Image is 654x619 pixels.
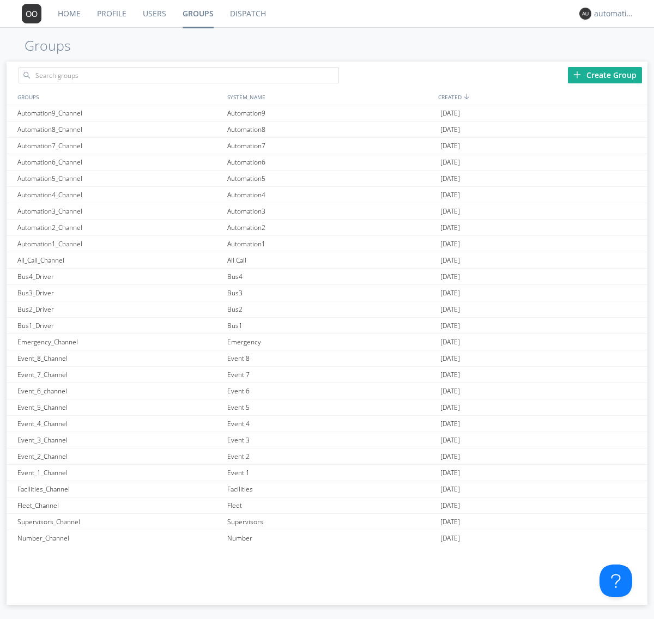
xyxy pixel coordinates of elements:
div: Automation4_Channel [15,187,225,203]
a: Automation4_ChannelAutomation4[DATE] [7,187,647,203]
a: Event_5_ChannelEvent 5[DATE] [7,399,647,416]
input: Search groups [19,67,339,83]
div: Event 2 [225,448,438,464]
span: [DATE] [440,220,460,236]
span: [DATE] [440,171,460,187]
div: Bus2 [225,301,438,317]
div: Automation1_Channel [15,236,225,252]
div: Event_2_Channel [15,448,225,464]
span: [DATE] [440,448,460,465]
div: Bus3 [225,285,438,301]
a: Automation1_ChannelAutomation1[DATE] [7,236,647,252]
div: Emergency_Channel [15,334,225,350]
a: Automation5_ChannelAutomation5[DATE] [7,171,647,187]
div: SYSTEM_NAME [225,89,435,105]
a: Automation3_ChannelAutomation3[DATE] [7,203,647,220]
span: [DATE] [440,105,460,122]
span: [DATE] [440,481,460,497]
a: Supervisors_ChannelSupervisors[DATE] [7,514,647,530]
div: Facilities [225,481,438,497]
div: Event 4 [225,416,438,432]
div: Create Group [568,67,642,83]
div: Supervisors [225,514,438,530]
div: Number [225,530,438,546]
div: All_Call_Channel [15,252,225,268]
div: Event 5 [225,399,438,415]
a: All_Call_ChannelAll Call[DATE] [7,252,647,269]
a: Bus4_DriverBus4[DATE] [7,269,647,285]
a: Event_2_ChannelEvent 2[DATE] [7,448,647,465]
a: Number_ChannelNumber[DATE] [7,530,647,547]
a: Emergency_ChannelEmergency[DATE] [7,334,647,350]
span: [DATE] [440,236,460,252]
span: [DATE] [440,416,460,432]
span: [DATE] [440,269,460,285]
span: [DATE] [440,530,460,547]
div: Event 6 [225,383,438,399]
span: [DATE] [440,203,460,220]
div: Event 1 [225,465,438,481]
span: [DATE] [440,301,460,318]
span: [DATE] [440,154,460,171]
div: Bus1 [225,318,438,333]
a: Automation2_ChannelAutomation2[DATE] [7,220,647,236]
div: Automation9 [225,105,438,121]
div: Automation8 [225,122,438,137]
a: Fleet_ChannelFleet[DATE] [7,497,647,514]
span: [DATE] [440,350,460,367]
a: Automation7_ChannelAutomation7[DATE] [7,138,647,154]
iframe: Toggle Customer Support [599,565,632,597]
span: [DATE] [440,514,460,530]
span: [DATE] [440,383,460,399]
div: Event 7 [225,367,438,383]
span: [DATE] [440,252,460,269]
div: Bus2_Driver [15,301,225,317]
div: Bus1_Driver [15,318,225,333]
a: Event_7_ChannelEvent 7[DATE] [7,367,647,383]
div: Bus4_Driver [15,269,225,284]
div: automation+dispatcher0014 [594,8,635,19]
div: Automation3 [225,203,438,219]
div: Automation2 [225,220,438,235]
span: [DATE] [440,367,460,383]
span: [DATE] [440,334,460,350]
div: Event_1_Channel [15,465,225,481]
div: Automation9_Channel [15,105,225,121]
span: [DATE] [440,285,460,301]
span: [DATE] [440,432,460,448]
div: Bus4 [225,269,438,284]
div: CREATED [435,89,647,105]
div: Fleet_Channel [15,497,225,513]
span: [DATE] [440,138,460,154]
span: [DATE] [440,318,460,334]
div: Automation4 [225,187,438,203]
span: [DATE] [440,187,460,203]
div: Event_7_Channel [15,367,225,383]
img: 373638.png [579,8,591,20]
a: Bus3_DriverBus3[DATE] [7,285,647,301]
div: Automation8_Channel [15,122,225,137]
div: Supervisors_Channel [15,514,225,530]
div: Automation7_Channel [15,138,225,154]
div: Automation3_Channel [15,203,225,219]
a: Automation6_ChannelAutomation6[DATE] [7,154,647,171]
a: Event_8_ChannelEvent 8[DATE] [7,350,647,367]
div: Event 3 [225,432,438,448]
a: Automation8_ChannelAutomation8[DATE] [7,122,647,138]
div: Event 8 [225,350,438,366]
div: Event_8_Channel [15,350,225,366]
div: Bus3_Driver [15,285,225,301]
div: Event_6_channel [15,383,225,399]
div: Emergency [225,334,438,350]
div: Automation5 [225,171,438,186]
span: [DATE] [440,399,460,416]
div: Event_4_Channel [15,416,225,432]
div: GROUPS [15,89,222,105]
div: Event_5_Channel [15,399,225,415]
div: Automation5_Channel [15,171,225,186]
a: Event_3_ChannelEvent 3[DATE] [7,432,647,448]
a: Facilities_ChannelFacilities[DATE] [7,481,647,497]
div: Number_Channel [15,530,225,546]
a: Event_6_channelEvent 6[DATE] [7,383,647,399]
div: Automation6_Channel [15,154,225,170]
